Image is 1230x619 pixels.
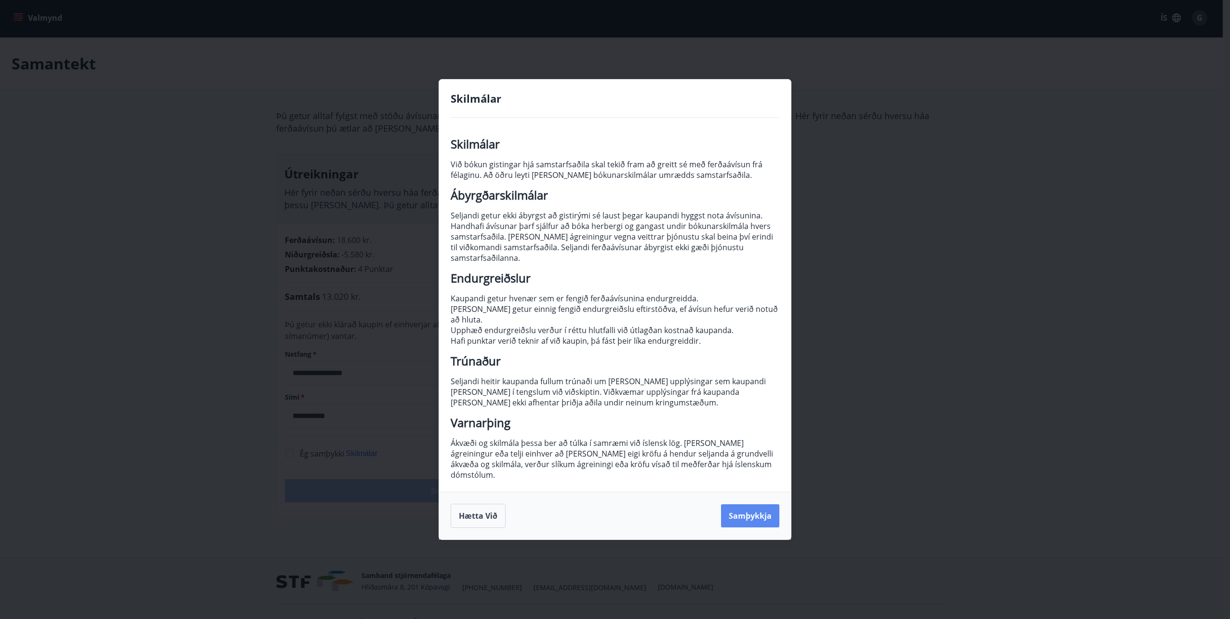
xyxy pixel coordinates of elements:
[451,336,779,346] p: Hafi punktar verið teknir af við kaupin, þá fást þeir líka endurgreiddir.
[451,210,779,263] p: Seljandi getur ekki ábyrgst að gistirými sé laust þegar kaupandi hyggst nota ávísunina. Handhafi ...
[451,91,779,106] h4: Skilmálar
[451,304,779,325] p: [PERSON_NAME] getur einnig fengið endurgreiðslu eftirstöðva, ef ávísun hefur verið notuð að hluta.
[451,293,779,304] p: Kaupandi getur hvenær sem er fengið ferðaávísunina endurgreidda.
[451,139,779,149] h2: Skilmálar
[451,190,779,201] h2: Ábyrgðarskilmálar
[451,325,779,336] p: Upphæð endurgreiðslu verður í réttu hlutfalli við útlagðan kostnað kaupanda.
[451,438,779,480] p: Ákvæði og skilmála þessa ber að túlka í samræmi við íslensk lög. [PERSON_NAME] ágreiningur eða te...
[451,273,779,283] h2: Endurgreiðslur
[451,356,779,366] h2: Trúnaður
[451,417,779,428] h2: Varnarþing
[451,376,779,408] p: Seljandi heitir kaupanda fullum trúnaði um [PERSON_NAME] upplýsingar sem kaupandi [PERSON_NAME] í...
[451,159,779,180] p: Við bókun gistingar hjá samstarfsaðila skal tekið fram að greitt sé með ferðaávísun frá félaginu....
[721,504,779,527] button: Samþykkja
[451,504,506,528] button: Hætta við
